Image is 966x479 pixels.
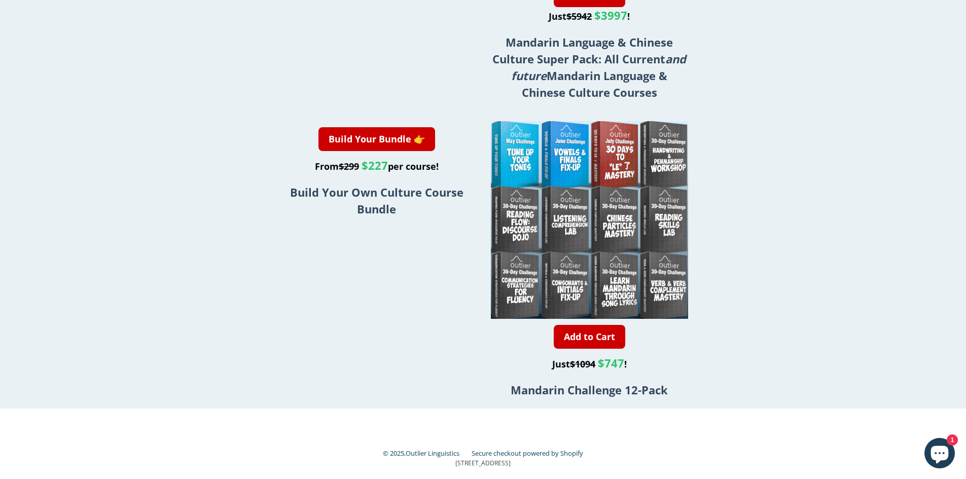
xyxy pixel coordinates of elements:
[472,449,583,458] a: Secure checkout powered by Shopify
[318,127,435,151] a: Build Your Bundle 👉
[549,10,630,22] span: Just !
[383,449,470,458] small: © 2025,
[552,358,627,370] span: Just !
[511,382,668,397] a: Mandarin Challenge 12-Pack
[594,8,627,23] span: $3997
[492,34,686,100] a: Mandarin Language & Chinese Culture Super Pack: All Currentand futureMandarin Language & Chinese ...
[207,459,760,468] p: [STREET_ADDRESS]
[566,10,592,22] s: $5942
[339,160,359,172] s: $299
[921,438,958,471] inbox-online-store-chat: Shopify online store chat
[406,449,459,458] a: Outlier Linguistics
[570,358,595,370] s: $1094
[554,325,625,349] a: Add to Cart
[598,355,624,371] span: $747
[362,158,388,173] span: $227
[492,34,686,100] strong: Mandarin Language & Chinese Culture Super Pack: All Current Mandarin Language & Chinese Culture C...
[290,185,463,216] a: Build Your Own Culture Course Bundle
[315,160,439,172] span: From per course!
